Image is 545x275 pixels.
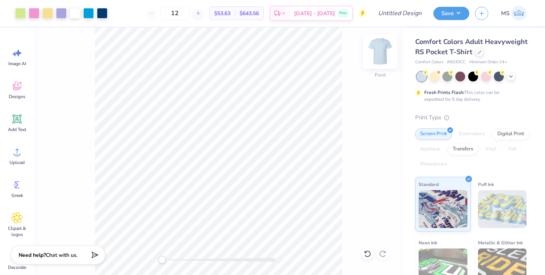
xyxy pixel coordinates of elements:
span: Image AI [8,61,26,67]
div: Digital Print [492,128,529,140]
div: Vinyl [480,144,501,155]
span: Puff Ink [478,180,494,188]
span: Add Text [8,127,26,133]
span: [DATE] - [DATE] [294,9,335,17]
div: Screen Print [415,128,452,140]
span: $53.63 [214,9,230,17]
span: Neon Ink [419,239,437,247]
img: Puff Ink [478,190,527,228]
div: This color can be expedited for 5 day delivery. [424,89,517,103]
img: Madeline Schoner [511,6,526,21]
span: Comfort Colors [415,59,443,66]
input: – – [160,6,190,20]
span: # 6030CC [447,59,466,66]
div: Front [375,72,386,78]
div: Accessibility label [158,256,166,264]
span: Minimum Order: 24 + [469,59,507,66]
span: Greek [11,192,23,198]
strong: Need help? [19,252,46,259]
img: Front [365,36,395,67]
span: Clipart & logos [5,225,30,237]
span: $643.56 [240,9,259,17]
div: Print Type [415,113,530,122]
input: Untitled Design [372,6,428,21]
span: Designs [9,94,25,100]
span: Chat with us. [46,252,78,259]
div: Embroidery [454,128,490,140]
a: MS [498,6,530,21]
img: Standard [419,190,467,228]
span: Metallic & Glitter Ink [478,239,523,247]
strong: Fresh Prints Flash: [424,89,464,95]
div: Foil [504,144,522,155]
span: Comfort Colors Adult Heavyweight RS Pocket T-Shirt [415,37,528,56]
div: Applique [415,144,445,155]
span: Free [339,11,347,16]
span: Decorate [8,264,26,270]
button: Save [433,7,469,20]
span: Upload [9,159,25,166]
span: Standard [419,180,439,188]
span: MS [501,9,509,18]
div: Rhinestones [415,159,452,170]
div: Transfers [448,144,478,155]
